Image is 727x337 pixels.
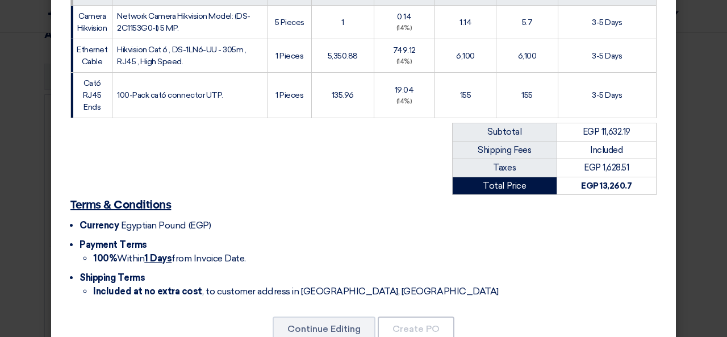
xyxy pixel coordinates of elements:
[397,12,411,22] span: 0.14
[71,73,112,118] td: Cat6 RJ45 Ends
[453,123,557,142] td: Subtotal
[456,51,475,61] span: 6,100
[328,51,358,61] span: 5,350.88
[341,18,344,27] span: 1
[93,253,117,264] strong: 100%
[144,253,172,264] u: 1 Days
[584,163,629,173] span: EGP 1,628.51
[379,57,430,67] div: (14%)
[117,90,223,100] span: 100-Pack cat6 connector UTP.
[70,199,171,211] u: Terms & Conditions
[453,177,557,195] td: Total Price
[275,90,303,100] span: 1 Pieces
[93,285,657,298] li: , to customer address in [GEOGRAPHIC_DATA], [GEOGRAPHIC_DATA]
[590,145,622,155] span: Included
[80,220,119,231] span: Currency
[71,39,112,73] td: Ethernet Cable
[93,286,202,297] strong: Included at no extra cost
[581,181,632,191] strong: EGP 13,260.7
[460,90,471,100] span: 155
[117,11,250,33] span: Network Camera Hikvision Model: (DS-2C1153G0-I) 5 MP.
[121,220,211,231] span: Egyptian Pound (EGP)
[80,272,145,283] span: Shipping Terms
[453,141,557,159] td: Shipping Fees
[71,6,112,39] td: Camera Hikvision
[275,18,304,27] span: 5 Pieces
[80,239,147,250] span: Payment Terms
[521,90,533,100] span: 155
[592,90,622,100] span: 3-5 Days
[522,18,533,27] span: 5.7
[557,123,656,142] td: EGP 11,632.19
[592,51,622,61] span: 3-5 Days
[395,85,414,95] span: 19.04
[518,51,537,61] span: 6,100
[93,253,246,264] span: Within from Invoice Date.
[453,159,557,177] td: Taxes
[379,24,430,34] div: (14%)
[332,90,354,100] span: 135.96
[592,18,622,27] span: 3-5 Days
[117,45,246,66] span: Hikvision Cat 6 , DS-1LN6-UU - 305m , RJ45 , High Speed.
[393,45,416,55] span: 749.12
[275,51,303,61] span: 1 Pieces
[459,18,471,27] span: 1.14
[379,97,430,107] div: (14%)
